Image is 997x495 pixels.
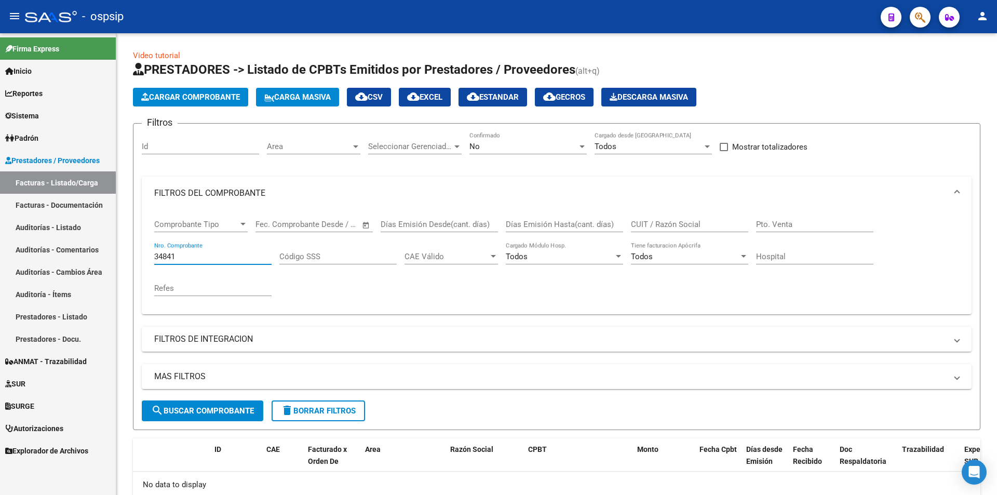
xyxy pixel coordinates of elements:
[695,438,742,484] datatable-header-cell: Fecha Cpbt
[5,445,88,457] span: Explorador de Archivos
[793,445,822,465] span: Fecha Recibido
[360,219,372,231] button: Open calendar
[467,92,519,102] span: Estandar
[5,88,43,99] span: Reportes
[742,438,789,484] datatable-header-cell: Días desde Emisión
[304,438,361,484] datatable-header-cell: Facturado x Orden De
[962,460,987,485] div: Open Intercom Messenger
[82,5,124,28] span: - ospsip
[746,445,783,465] span: Días desde Emisión
[902,445,944,453] span: Trazabilidad
[355,92,383,102] span: CSV
[151,406,254,416] span: Buscar Comprobante
[154,371,947,382] mat-panel-title: MAS FILTROS
[281,404,293,417] mat-icon: delete
[633,438,695,484] datatable-header-cell: Monto
[610,92,688,102] span: Descarga Masiva
[5,132,38,144] span: Padrón
[154,188,947,199] mat-panel-title: FILTROS DEL COMPROBANTE
[272,400,365,421] button: Borrar Filtros
[154,333,947,345] mat-panel-title: FILTROS DE INTEGRACION
[5,378,25,390] span: SUR
[307,220,357,229] input: Fecha fin
[637,445,658,453] span: Monto
[898,438,960,484] datatable-header-cell: Trazabilidad
[601,88,696,106] app-download-masive: Descarga masiva de comprobantes (adjuntos)
[5,400,34,412] span: SURGE
[256,88,339,106] button: Carga Masiva
[142,115,178,130] h3: Filtros
[5,43,59,55] span: Firma Express
[214,445,221,453] span: ID
[446,438,524,484] datatable-header-cell: Razón Social
[368,142,452,151] span: Seleccionar Gerenciador
[467,90,479,103] mat-icon: cloud_download
[5,110,39,122] span: Sistema
[255,220,298,229] input: Fecha inicio
[347,88,391,106] button: CSV
[281,406,356,416] span: Borrar Filtros
[506,252,528,261] span: Todos
[133,51,180,60] a: Video tutorial
[575,66,600,76] span: (alt+q)
[151,404,164,417] mat-icon: search
[528,445,547,453] span: CPBT
[142,400,263,421] button: Buscar Comprobante
[154,220,238,229] span: Comprobante Tipo
[543,90,556,103] mat-icon: cloud_download
[789,438,836,484] datatable-header-cell: Fecha Recibido
[535,88,594,106] button: Gecros
[699,445,737,453] span: Fecha Cpbt
[450,445,493,453] span: Razón Social
[264,92,331,102] span: Carga Masiva
[262,438,304,484] datatable-header-cell: CAE
[840,445,886,465] span: Doc Respaldatoria
[266,445,280,453] span: CAE
[407,92,442,102] span: EXCEL
[469,142,480,151] span: No
[5,155,100,166] span: Prestadores / Proveedores
[399,88,451,106] button: EXCEL
[5,356,87,367] span: ANMAT - Trazabilidad
[142,210,972,314] div: FILTROS DEL COMPROBANTE
[459,88,527,106] button: Estandar
[405,252,489,261] span: CAE Válido
[631,252,653,261] span: Todos
[142,327,972,352] mat-expansion-panel-header: FILTROS DE INTEGRACION
[601,88,696,106] button: Descarga Masiva
[732,141,807,153] span: Mostrar totalizadores
[8,10,21,22] mat-icon: menu
[365,445,381,453] span: Area
[133,88,248,106] button: Cargar Comprobante
[361,438,431,484] datatable-header-cell: Area
[524,438,633,484] datatable-header-cell: CPBT
[142,364,972,389] mat-expansion-panel-header: MAS FILTROS
[976,10,989,22] mat-icon: person
[543,92,585,102] span: Gecros
[595,142,616,151] span: Todos
[355,90,368,103] mat-icon: cloud_download
[5,423,63,434] span: Autorizaciones
[308,445,347,465] span: Facturado x Orden De
[141,92,240,102] span: Cargar Comprobante
[210,438,262,484] datatable-header-cell: ID
[5,65,32,77] span: Inicio
[267,142,351,151] span: Area
[142,177,972,210] mat-expansion-panel-header: FILTROS DEL COMPROBANTE
[407,90,420,103] mat-icon: cloud_download
[836,438,898,484] datatable-header-cell: Doc Respaldatoria
[133,62,575,77] span: PRESTADORES -> Listado de CPBTs Emitidos por Prestadores / Proveedores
